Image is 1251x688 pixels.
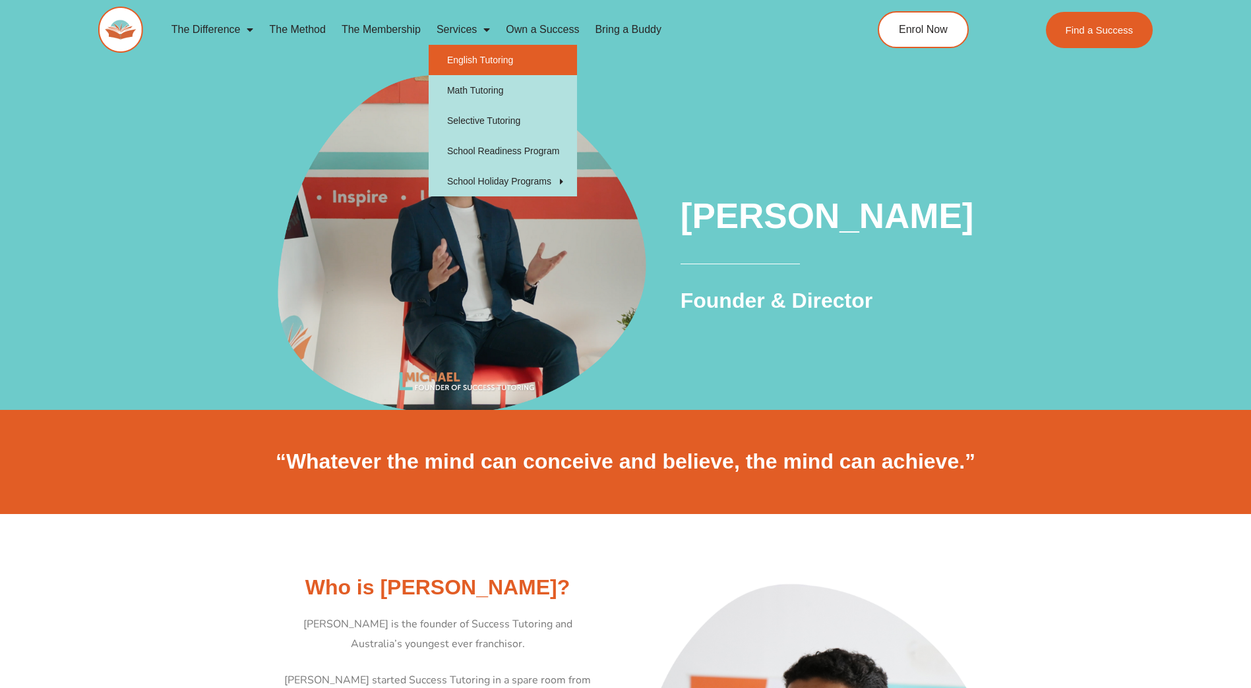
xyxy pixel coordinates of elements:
[878,11,969,48] a: Enrol Now
[681,287,994,315] h2: Founder & Director
[164,14,262,45] a: The Difference
[283,615,593,654] p: [PERSON_NAME] is the founder of Success Tutoring and Australia’s youngest ever franchisor.
[429,75,577,105] a: Math Tutoring
[899,24,948,35] span: Enrol Now
[334,14,429,45] a: The Membership
[429,45,577,196] ul: Services
[498,14,587,45] a: Own a Success
[1066,25,1134,35] span: Find a Success
[681,192,994,241] h1: [PERSON_NAME]
[1046,12,1153,48] a: Find a Success
[429,14,498,45] a: Services
[261,14,333,45] a: The Method
[429,105,577,136] a: Selective Tutoring
[257,448,995,476] h2: “Whatever the mind can conceive and believe, the mind can achieve.”
[164,14,818,45] nav: Menu
[265,50,658,443] img: Michael Black - Founder of Success Tutoring
[250,574,626,602] h2: Who is [PERSON_NAME]?
[429,136,577,166] a: School Readiness Program
[587,14,669,45] a: Bring a Buddy
[429,45,577,75] a: English Tutoring
[1031,539,1251,688] iframe: Chat Widget
[429,166,577,196] a: School Holiday Programs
